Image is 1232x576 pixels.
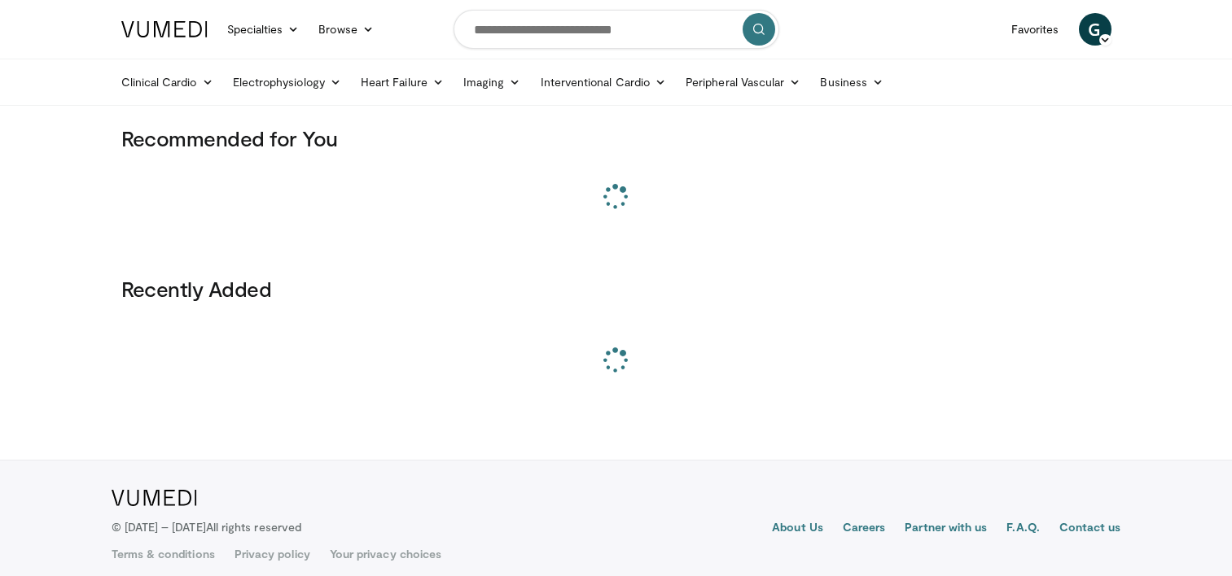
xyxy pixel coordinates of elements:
a: Careers [843,519,886,539]
a: Heart Failure [351,66,454,98]
a: Imaging [454,66,531,98]
a: Contact us [1059,519,1121,539]
a: Privacy policy [235,546,310,562]
input: Search topics, interventions [454,10,779,49]
a: Peripheral Vascular [676,66,810,98]
p: © [DATE] – [DATE] [112,519,302,535]
a: Clinical Cardio [112,66,223,98]
span: All rights reserved [206,520,301,534]
a: About Us [772,519,823,539]
a: Your privacy choices [330,546,441,562]
a: Terms & conditions [112,546,215,562]
a: Browse [309,13,384,46]
img: VuMedi Logo [112,490,197,506]
a: Business [810,66,893,98]
a: Partner with us [905,519,987,539]
a: Specialties [217,13,309,46]
h3: Recommended for You [121,125,1111,151]
a: G [1079,13,1111,46]
a: Interventional Cardio [531,66,677,98]
img: VuMedi Logo [121,21,208,37]
a: Electrophysiology [223,66,351,98]
a: F.A.Q. [1006,519,1039,539]
h3: Recently Added [121,276,1111,302]
a: Favorites [1002,13,1069,46]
